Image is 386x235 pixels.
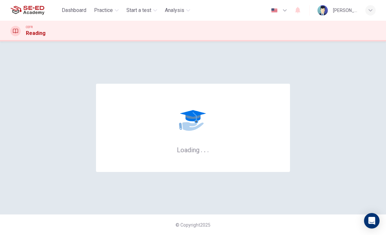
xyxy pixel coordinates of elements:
[176,222,210,228] span: © Copyright 2025
[204,144,206,155] h6: .
[94,6,113,14] span: Practice
[59,5,89,16] button: Dashboard
[207,144,209,155] h6: .
[317,5,328,16] img: Profile picture
[177,145,209,154] h6: Loading
[162,5,193,16] button: Analysis
[10,4,59,17] a: SE-ED Academy logo
[124,5,160,16] button: Start a test
[26,29,46,37] h1: Reading
[270,8,278,13] img: en
[91,5,121,16] button: Practice
[333,6,358,14] div: [PERSON_NAME]
[10,4,44,17] img: SE-ED Academy logo
[165,6,184,14] span: Analysis
[364,213,380,229] div: Open Intercom Messenger
[62,6,86,14] span: Dashboard
[200,144,203,155] h6: .
[26,25,33,29] span: CEFR
[126,6,151,14] span: Start a test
